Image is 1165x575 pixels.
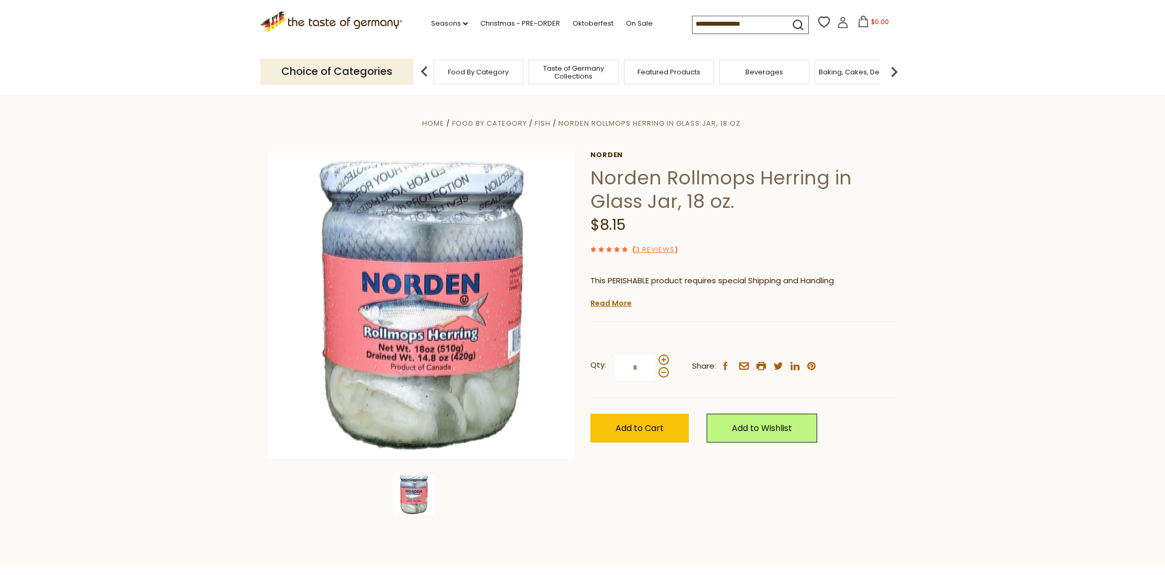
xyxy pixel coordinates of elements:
a: Fish [535,118,551,128]
a: On Sale [626,18,653,29]
li: We will ship this product in heat-protective packaging and ice. [600,295,897,308]
a: Featured Products [638,68,700,76]
a: Read More [590,298,632,308]
img: Norden Rollmops Herring in Glass Jar [393,473,435,515]
a: Oktoberfest [573,18,613,29]
h1: Norden Rollmops Herring in Glass Jar, 18 oz. [590,166,897,213]
p: This PERISHABLE product requires special Shipping and Handling [590,274,897,287]
a: Norden [590,151,897,159]
img: next arrow [884,61,905,82]
a: Beverages [745,68,783,76]
button: $0.00 [851,16,895,31]
span: ( ) [632,245,678,255]
span: $0.00 [871,17,889,26]
p: Choice of Categories [260,59,413,84]
a: Food By Category [452,118,527,128]
a: Food By Category [448,68,509,76]
button: Add to Cart [590,414,689,443]
a: Add to Wishlist [707,414,817,443]
a: 3 Reviews [635,245,675,256]
a: Norden Rollmops Herring in Glass Jar, 18 oz. [558,118,743,128]
a: Baking, Cakes, Desserts [819,68,900,76]
a: Home [422,118,444,128]
span: Add to Cart [616,422,664,434]
img: Norden Rollmops Herring in Glass Jar [268,151,575,457]
a: Christmas - PRE-ORDER [480,18,560,29]
img: previous arrow [414,61,435,82]
a: Seasons [431,18,468,29]
strong: Qty: [590,359,606,372]
span: $8.15 [590,215,625,235]
span: Share: [692,360,716,373]
a: Taste of Germany Collections [532,64,616,80]
input: Qty: [613,353,656,382]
